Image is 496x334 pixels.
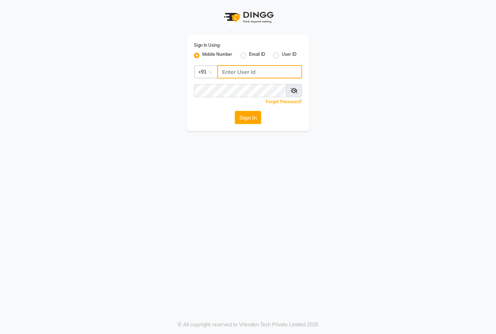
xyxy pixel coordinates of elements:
[249,51,265,60] label: Email ID
[220,7,276,28] img: logo1.svg
[194,84,286,97] input: Username
[202,51,232,60] label: Mobile Number
[266,99,302,104] a: Forgot Password?
[194,42,220,48] label: Sign In Using:
[235,111,261,124] button: Sign In
[282,51,296,60] label: User ID
[217,65,302,78] input: Username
